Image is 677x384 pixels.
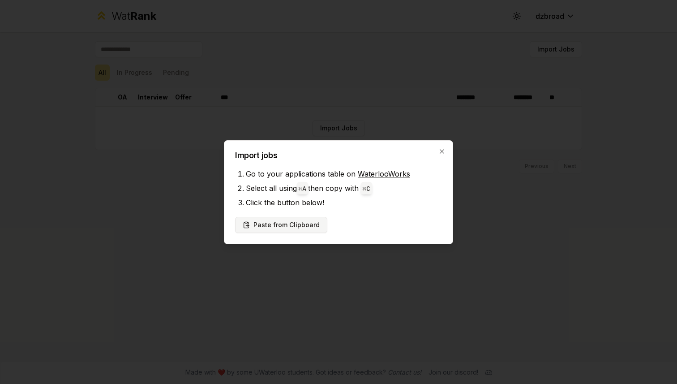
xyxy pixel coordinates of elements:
button: Paste from Clipboard [235,217,327,233]
code: ⌘ A [299,186,306,193]
a: WaterlooWorks [358,169,410,178]
li: Select all using then copy with [246,181,442,195]
h2: Import jobs [235,151,442,160]
li: Click the button below! [246,195,442,210]
li: Go to your applications table on [246,167,442,181]
code: ⌘ C [363,186,370,193]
